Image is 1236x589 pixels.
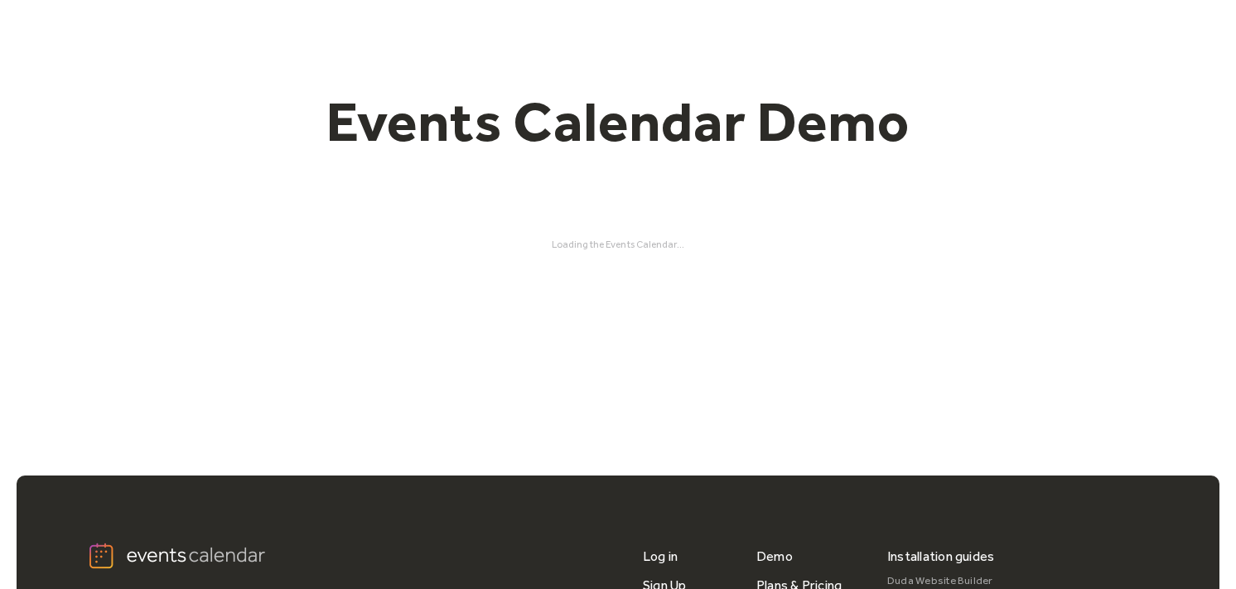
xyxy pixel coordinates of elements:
div: Loading the Events Calendar... [88,239,1148,250]
h1: Events Calendar Demo [300,88,936,156]
a: Log in [643,542,678,571]
a: Demo [756,542,793,571]
div: Installation guides [887,542,995,571]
